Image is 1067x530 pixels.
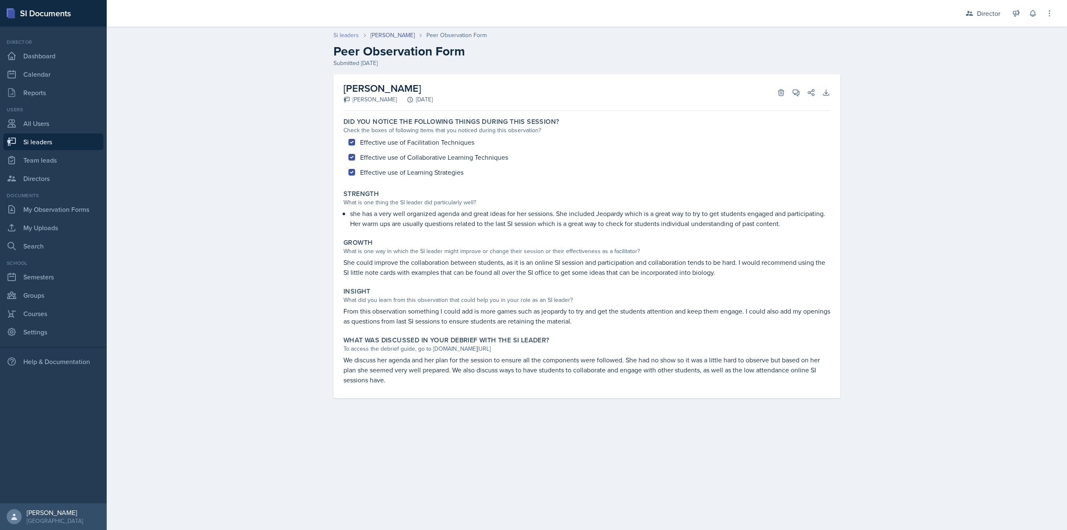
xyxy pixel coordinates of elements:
div: [GEOGRAPHIC_DATA] [27,517,83,525]
p: We discuss her agenda and her plan for the session to ensure all the components were followed. Sh... [343,355,830,385]
label: Growth [343,239,373,247]
div: [PERSON_NAME] [27,508,83,517]
a: Semesters [3,269,103,285]
div: Help & Documentation [3,353,103,370]
h2: Peer Observation Form [333,44,840,59]
a: Calendar [3,66,103,83]
div: What did you learn from this observation that could help you in your role as an SI leader? [343,296,830,304]
div: Check the boxes of following items that you noticed during this observation? [343,126,830,135]
div: Submitted [DATE] [333,59,840,68]
a: Si leaders [3,133,103,150]
div: To access the debrief guide, go to [DOMAIN_NAME][URL] [343,344,830,353]
a: Settings [3,324,103,340]
a: Team leads [3,152,103,168]
div: Peer Observation Form [426,31,487,40]
div: What is one way in which the SI leader might improve or change their session or their effectivene... [343,247,830,256]
div: What is one thing the SI leader did particularly well? [343,198,830,207]
div: [DATE] [397,95,433,104]
a: My Observation Forms [3,201,103,218]
label: Strength [343,190,379,198]
a: My Uploads [3,219,103,236]
a: [PERSON_NAME] [371,31,415,40]
label: Insight [343,287,371,296]
a: Dashboard [3,48,103,64]
div: Documents [3,192,103,199]
label: What was discussed in your debrief with the SI Leader? [343,336,549,344]
div: [PERSON_NAME] [343,95,397,104]
div: Users [3,106,103,113]
a: Courses [3,305,103,322]
div: School [3,259,103,267]
a: Reports [3,84,103,101]
p: she has a very well organized agenda and great ideas for her sessions. She included Jeopardy whic... [350,208,830,229]
p: She could improve the collaboration between students, as it is an online SI session and participa... [343,257,830,277]
a: Directors [3,170,103,187]
label: Did you notice the following things during this session? [343,118,559,126]
a: All Users [3,115,103,132]
a: Search [3,238,103,254]
a: Groups [3,287,103,304]
h2: [PERSON_NAME] [343,81,433,96]
p: From this observation something I could add is more games such as jeopardy to try and get the stu... [343,306,830,326]
div: Director [3,38,103,46]
div: Director [977,8,1000,18]
a: Si leaders [333,31,359,40]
